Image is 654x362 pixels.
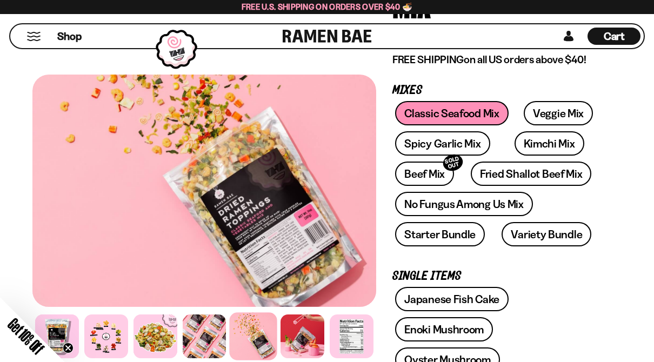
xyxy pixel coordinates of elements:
[392,271,605,281] p: Single Items
[515,131,584,156] a: Kimchi Mix
[57,29,82,44] span: Shop
[242,2,413,12] span: Free U.S. Shipping on Orders over $40 🍜
[395,131,490,156] a: Spicy Garlic Mix
[471,162,591,186] a: Fried Shallot Beef Mix
[5,315,47,357] span: Get 10% Off
[604,30,625,43] span: Cart
[392,85,605,96] p: Mixes
[395,287,509,311] a: Japanese Fish Cake
[395,192,532,216] a: No Fungus Among Us Mix
[392,53,605,66] p: on all US orders above $40!
[502,222,591,246] a: Variety Bundle
[392,53,464,66] strong: FREE SHIPPING
[441,152,465,173] div: SOLD OUT
[588,24,640,48] a: Cart
[26,32,41,41] button: Mobile Menu Trigger
[395,317,493,341] a: Enoki Mushroom
[395,222,485,246] a: Starter Bundle
[524,101,593,125] a: Veggie Mix
[57,28,82,45] a: Shop
[63,343,74,353] button: Close teaser
[395,162,454,186] a: Beef MixSOLD OUT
